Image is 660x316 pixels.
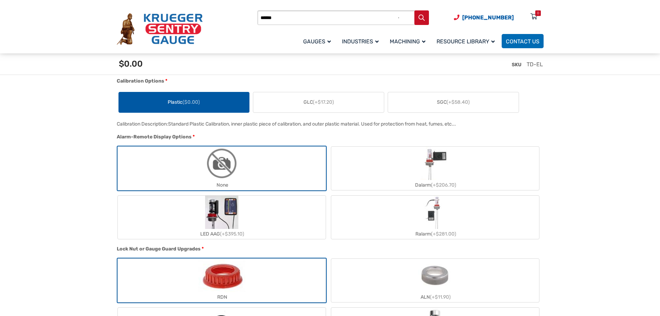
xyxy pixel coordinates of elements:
span: (+$11.90) [430,294,451,300]
label: RDN [118,259,326,302]
span: Machining [390,38,425,45]
img: Krueger Sentry Gauge [117,13,203,45]
span: [PHONE_NUMBER] [462,14,514,21]
div: 0 [537,10,539,16]
span: GLC [303,99,334,106]
span: ($0.00) [183,99,200,105]
a: Contact Us [502,34,544,48]
div: None [118,180,326,190]
span: SKU [512,62,521,68]
span: Lock Nut or Gauge Guard Upgrades [117,246,201,252]
label: Ralarm [331,196,539,239]
span: TD-EL [527,61,543,68]
span: SGC [437,99,470,106]
div: Ralarm [331,229,539,239]
span: Industries [342,38,379,45]
div: RDN [118,292,326,302]
abbr: required [193,133,195,140]
a: Resource Library [432,33,502,49]
span: Calibration Options [117,78,164,84]
span: Resource Library [437,38,495,45]
span: Plastic [168,99,200,106]
label: LED AAG [118,196,326,239]
label: None [118,147,326,190]
div: Standard Plastic Calibration, inner plastic piece of calibration, and outer plastic material. Use... [168,121,456,127]
label: ALN [331,259,539,302]
span: (+$17.20) [313,99,334,105]
span: Contact Us [506,38,539,45]
span: Alarm-Remote Display Options [117,134,192,140]
a: Machining [386,33,432,49]
div: ALN [331,292,539,302]
abbr: required [165,77,167,85]
span: Calibration Description: [117,121,168,127]
span: (+$58.40) [447,99,470,105]
abbr: required [202,245,204,253]
span: (+$281.00) [431,231,456,237]
div: Dalarm [331,180,539,190]
div: LED AAG [118,229,326,239]
label: Dalarm [331,147,539,190]
span: (+$206.70) [431,182,456,188]
button: Search [414,10,429,25]
a: Phone Number (920) 434-8860 [454,13,514,22]
a: Industries [338,33,386,49]
a: Gauges [299,33,338,49]
span: (+$395.10) [220,231,244,237]
span: Gauges [303,38,331,45]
